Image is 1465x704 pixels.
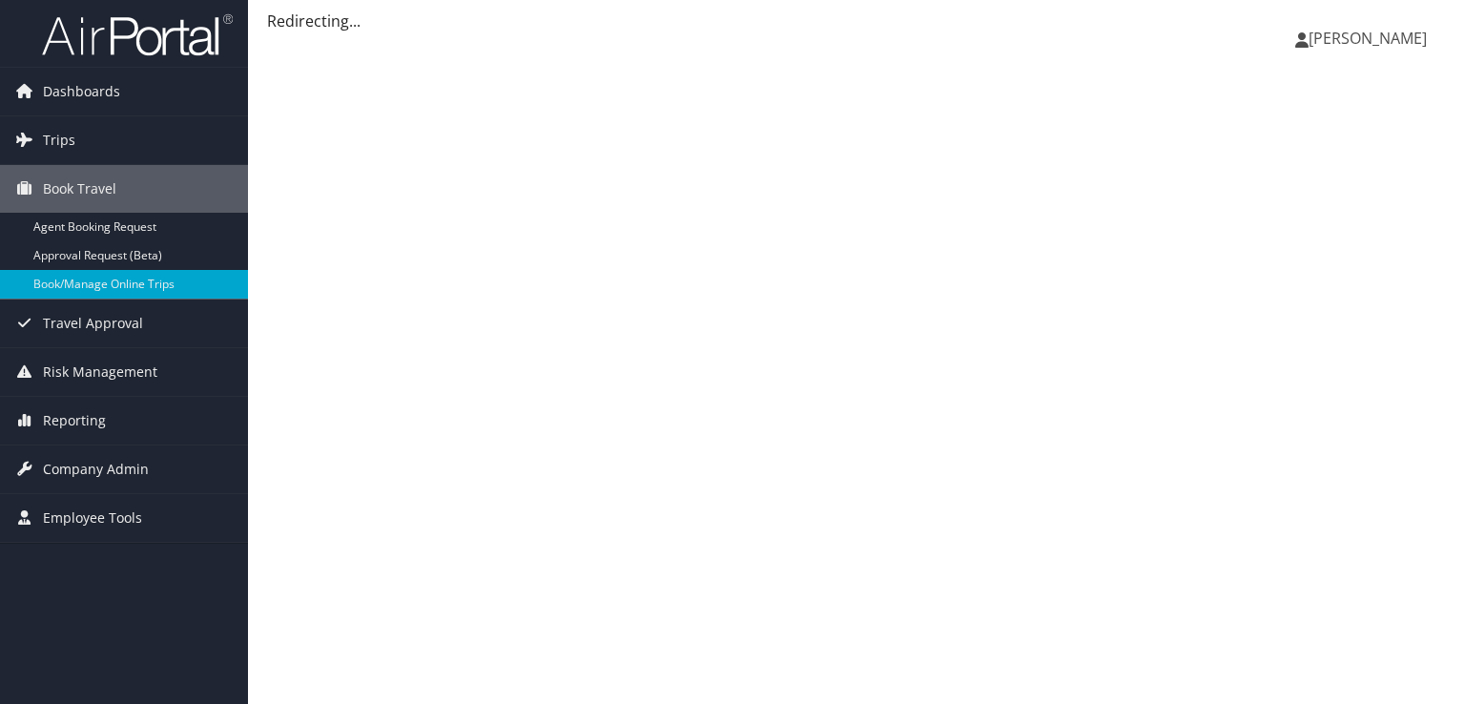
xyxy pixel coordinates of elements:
[1309,28,1427,49] span: [PERSON_NAME]
[43,494,142,542] span: Employee Tools
[43,68,120,115] span: Dashboards
[43,300,143,347] span: Travel Approval
[43,397,106,445] span: Reporting
[43,165,116,213] span: Book Travel
[43,348,157,396] span: Risk Management
[43,445,149,493] span: Company Admin
[1295,10,1446,67] a: [PERSON_NAME]
[42,12,233,57] img: airportal-logo.png
[43,116,75,164] span: Trips
[267,10,1446,32] div: Redirecting...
